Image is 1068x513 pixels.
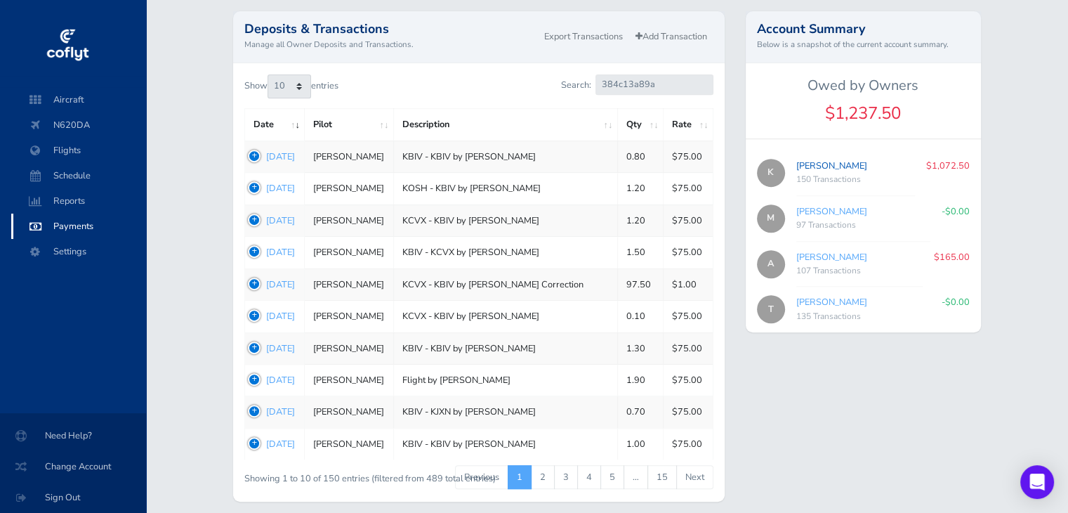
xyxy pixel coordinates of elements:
[663,109,713,141] th: Rate: activate to sort column ascending
[244,38,537,51] small: Manage all Owner Deposits and Transactions.
[393,332,617,364] td: KBIV - KBIV by [PERSON_NAME]
[266,438,295,450] a: [DATE]
[942,204,970,219] p: -$0.00
[595,74,713,95] input: Search:
[244,464,429,486] div: Showing 1 to 10 of 150 entries (filtered from 489 total entries)
[305,204,394,236] td: [PERSON_NAME]
[244,22,537,35] h2: Deposits & Transactions
[17,485,129,510] span: Sign Out
[25,214,132,239] span: Payments
[560,74,713,95] label: Search:
[393,365,617,396] td: Flight by [PERSON_NAME]
[757,22,970,35] h2: Account Summary
[245,109,305,141] th: Date: activate to sort column ascending
[393,173,617,204] td: KOSH - KBIV by [PERSON_NAME]
[617,428,663,460] td: 1.00
[934,250,970,264] p: $165.00
[266,405,295,418] a: [DATE]
[617,365,663,396] td: 1.90
[617,396,663,428] td: 0.70
[305,109,394,141] th: Pilot: activate to sort column ascending
[757,159,785,187] span: K
[25,188,132,214] span: Reports
[17,454,129,479] span: Change Account
[617,141,663,172] td: 0.80
[25,239,132,264] span: Settings
[305,301,394,332] td: [PERSON_NAME]
[25,163,132,188] span: Schedule
[647,465,677,489] a: 15
[268,74,311,98] select: Showentries
[25,112,132,138] span: N620DA
[629,27,713,47] a: Add Transaction
[305,396,394,428] td: [PERSON_NAME]
[663,332,713,364] td: $75.00
[393,396,617,428] td: KBIV - KJXN by [PERSON_NAME]
[44,25,91,67] img: coflyt logo
[663,365,713,396] td: $75.00
[663,173,713,204] td: $75.00
[663,428,713,460] td: $75.00
[663,396,713,428] td: $75.00
[796,160,867,172] a: [PERSON_NAME]
[796,251,867,264] a: [PERSON_NAME]
[796,296,867,309] a: [PERSON_NAME]
[25,138,132,163] span: Flights
[617,237,663,268] td: 1.50
[663,237,713,268] td: $75.00
[538,27,629,47] a: Export Transactions
[266,246,295,259] a: [DATE]
[757,295,785,323] span: T
[1020,465,1054,499] div: Open Intercom Messenger
[17,423,129,448] span: Need Help?
[757,250,785,278] span: A
[266,310,295,323] a: [DATE]
[554,465,578,489] a: 3
[757,38,970,51] small: Below is a snapshot of the current account summary.
[663,301,713,332] td: $75.00
[305,428,394,460] td: [PERSON_NAME]
[617,204,663,236] td: 1.20
[617,332,663,364] td: 1.30
[757,204,785,233] span: M
[305,365,394,396] td: [PERSON_NAME]
[796,205,867,218] a: [PERSON_NAME]
[393,237,617,268] td: KBIV - KCVX by [PERSON_NAME]
[746,77,981,94] h5: Owed by Owners
[663,268,713,300] td: $1.00
[393,109,617,141] th: Description: activate to sort column ascending
[244,74,338,98] label: Show entries
[617,301,663,332] td: 0.10
[305,173,394,204] td: [PERSON_NAME]
[577,465,601,489] a: 4
[305,332,394,364] td: [PERSON_NAME]
[266,182,295,195] a: [DATE]
[393,141,617,172] td: KBIV - KBIV by [PERSON_NAME]
[663,141,713,172] td: $75.00
[266,150,295,163] a: [DATE]
[796,219,930,233] div: 97 Transactions
[508,465,532,489] a: 1
[796,264,923,278] div: 107 Transactions
[305,268,394,300] td: [PERSON_NAME]
[393,428,617,460] td: KBIV - KBIV by [PERSON_NAME]
[926,159,970,173] p: $1,072.50
[796,310,930,324] div: 135 Transactions
[676,465,713,489] a: Next
[266,214,295,227] a: [DATE]
[305,237,394,268] td: [PERSON_NAME]
[266,278,295,291] a: [DATE]
[617,109,663,141] th: Qty: activate to sort column ascending
[531,465,555,489] a: 2
[617,173,663,204] td: 1.20
[393,301,617,332] td: KCVX - KBIV by [PERSON_NAME]
[266,374,295,387] a: [DATE]
[746,100,981,126] div: $1,237.50
[617,268,663,300] td: 97.50
[942,295,970,309] p: -$0.00
[796,173,915,187] div: 150 Transactions
[393,268,617,300] td: KCVX - KBIV by [PERSON_NAME] Correction
[600,465,624,489] a: 5
[266,342,295,355] a: [DATE]
[663,204,713,236] td: $75.00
